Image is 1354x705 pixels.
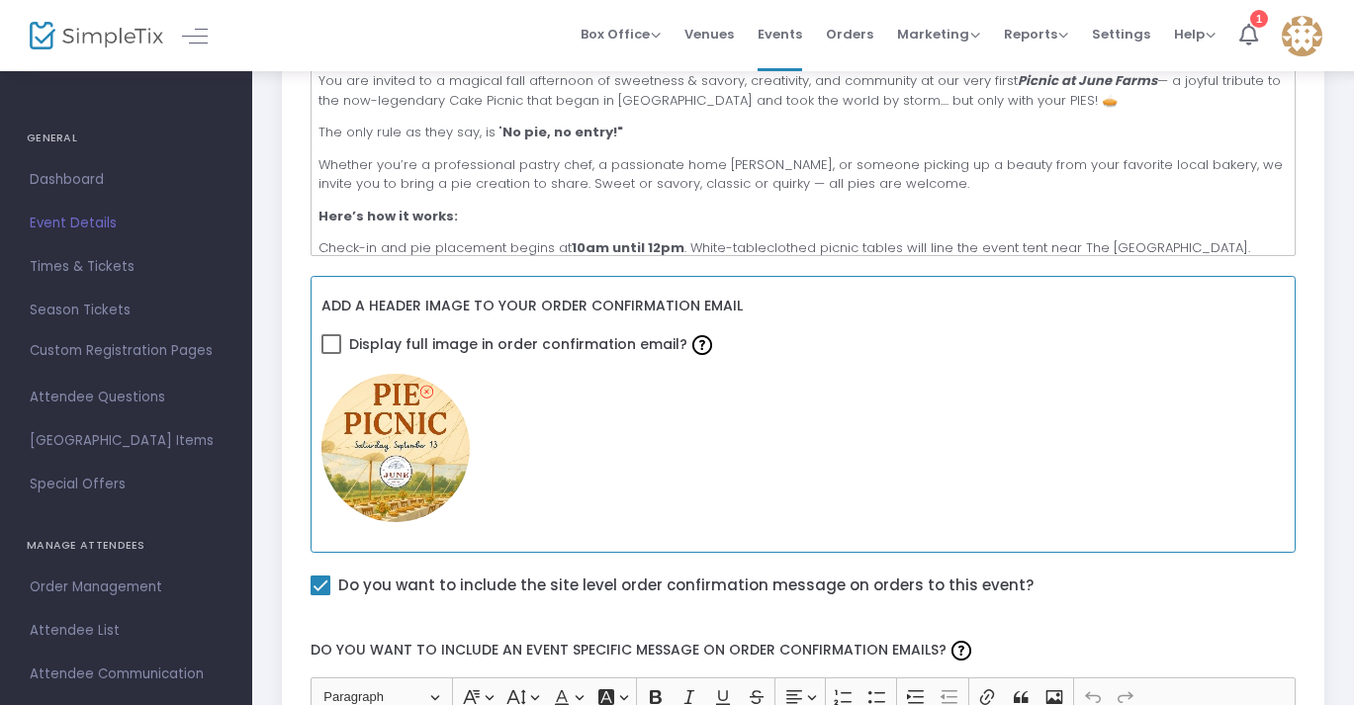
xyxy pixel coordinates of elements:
[1250,10,1268,28] div: 1
[30,211,223,236] span: Event Details
[27,526,226,566] h4: MANAGE ATTENDEES
[30,385,223,410] span: Attendee Questions
[321,287,743,327] label: Add a header image to your order confirmation email
[30,428,223,454] span: [GEOGRAPHIC_DATA] Items
[30,574,223,600] span: Order Management
[311,58,1297,256] div: Rich Text Editor, main
[301,624,1306,676] label: Do you want to include an event specific message on order confirmation emails?
[30,472,223,497] span: Special Offers
[581,25,661,44] span: Box Office
[318,207,458,225] strong: Here’s how it works:
[30,298,223,323] span: Season Tickets
[318,238,1287,258] p: Check-in and pie placement begins at . White-tableclothed picnic tables will line the event tent ...
[30,661,223,687] span: Attendee Communication
[1018,71,1157,90] strong: Picnic at June Farms
[318,123,1287,142] p: The only rule as they say, is "
[27,119,226,158] h4: GENERAL
[338,573,1034,598] span: Do you want to include the site level order confirmation message on orders to this event?
[1092,9,1150,59] span: Settings
[572,238,684,257] strong: 10am until 12pm
[349,327,717,361] span: Display full image in order confirmation email?
[30,167,223,193] span: Dashboard
[30,254,223,280] span: Times & Tickets
[758,9,802,59] span: Events
[30,618,223,644] span: Attendee List
[692,335,712,355] img: question-mark
[318,71,1287,110] p: You are invited to a magical fall afternoon of sweetness & savory, creativity, and community at o...
[1004,25,1068,44] span: Reports
[1174,25,1216,44] span: Help
[502,123,623,141] strong: No pie, no entry!"
[951,641,971,661] img: question-mark
[321,374,470,522] img: Z
[318,155,1287,194] p: Whether you’re a professional pastry chef, a passionate home [PERSON_NAME], or someone picking up...
[897,25,980,44] span: Marketing
[684,9,734,59] span: Venues
[826,9,873,59] span: Orders
[30,341,213,361] span: Custom Registration Pages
